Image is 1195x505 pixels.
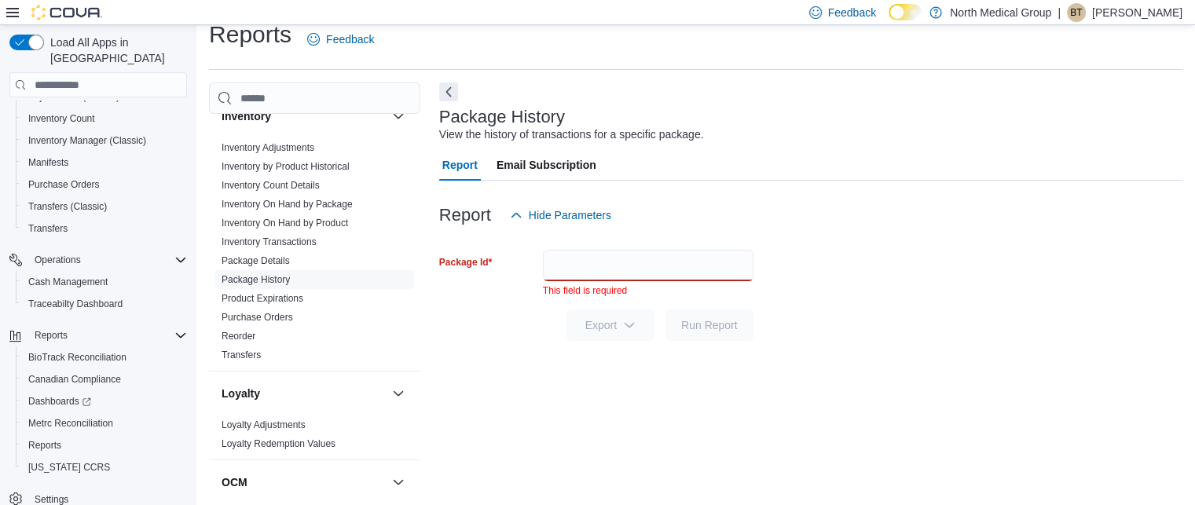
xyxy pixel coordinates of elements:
[16,390,193,412] a: Dashboards
[16,108,193,130] button: Inventory Count
[222,255,290,266] a: Package Details
[222,273,290,286] span: Package History
[22,370,127,389] a: Canadian Compliance
[3,324,193,346] button: Reports
[209,415,420,459] div: Loyalty
[22,436,187,455] span: Reports
[576,309,645,341] span: Export
[222,438,335,449] a: Loyalty Redemption Values
[439,82,458,101] button: Next
[222,292,303,305] span: Product Expirations
[326,31,374,47] span: Feedback
[222,108,271,124] h3: Inventory
[1058,3,1061,22] p: |
[681,317,738,333] span: Run Report
[665,309,753,341] button: Run Report
[22,392,97,411] a: Dashboards
[28,461,110,474] span: [US_STATE] CCRS
[222,386,260,401] h3: Loyalty
[222,419,306,430] a: Loyalty Adjustments
[22,273,114,291] a: Cash Management
[35,254,81,266] span: Operations
[22,414,119,433] a: Metrc Reconciliation
[28,156,68,169] span: Manifests
[28,276,108,288] span: Cash Management
[28,395,91,408] span: Dashboards
[28,351,126,364] span: BioTrack Reconciliation
[22,153,187,172] span: Manifests
[28,200,107,213] span: Transfers (Classic)
[222,199,353,210] a: Inventory On Hand by Package
[222,474,386,490] button: OCM
[222,141,314,154] span: Inventory Adjustments
[22,197,187,216] span: Transfers (Classic)
[497,149,596,181] span: Email Subscription
[529,207,611,223] span: Hide Parameters
[28,439,61,452] span: Reports
[222,236,317,247] a: Inventory Transactions
[222,198,353,210] span: Inventory On Hand by Package
[22,131,187,150] span: Inventory Manager (Classic)
[889,4,922,20] input: Dark Mode
[222,330,255,342] span: Reorder
[889,20,889,21] span: Dark Mode
[28,298,123,310] span: Traceabilty Dashboard
[439,206,491,225] h3: Report
[31,5,102,20] img: Cova
[28,222,68,235] span: Transfers
[209,138,420,371] div: Inventory
[442,149,478,181] span: Report
[222,236,317,248] span: Inventory Transactions
[22,131,152,150] a: Inventory Manager (Classic)
[16,293,193,315] button: Traceabilty Dashboard
[22,458,187,477] span: Washington CCRS
[439,108,565,126] h3: Package History
[22,109,101,128] a: Inventory Count
[222,331,255,342] a: Reorder
[222,312,293,323] a: Purchase Orders
[22,458,116,477] a: [US_STATE] CCRS
[439,256,492,269] label: Package Id
[16,456,193,478] button: [US_STATE] CCRS
[566,309,654,341] button: Export
[3,249,193,271] button: Operations
[389,473,408,492] button: OCM
[222,217,348,229] span: Inventory On Hand by Product
[222,293,303,304] a: Product Expirations
[28,251,87,269] button: Operations
[16,130,193,152] button: Inventory Manager (Classic)
[22,414,187,433] span: Metrc Reconciliation
[16,152,193,174] button: Manifests
[301,24,380,55] a: Feedback
[828,5,876,20] span: Feedback
[1067,3,1086,22] div: Brittani Tebeau
[28,326,187,345] span: Reports
[222,179,320,192] span: Inventory Count Details
[22,219,74,238] a: Transfers
[28,417,113,430] span: Metrc Reconciliation
[222,180,320,191] a: Inventory Count Details
[209,19,291,50] h1: Reports
[22,109,187,128] span: Inventory Count
[28,373,121,386] span: Canadian Compliance
[22,295,187,313] span: Traceabilty Dashboard
[16,271,193,293] button: Cash Management
[389,384,408,403] button: Loyalty
[222,349,261,361] span: Transfers
[222,160,350,173] span: Inventory by Product Historical
[222,218,348,229] a: Inventory On Hand by Product
[22,219,187,238] span: Transfers
[16,434,193,456] button: Reports
[16,218,193,240] button: Transfers
[28,326,74,345] button: Reports
[1070,3,1082,22] span: BT
[950,3,1051,22] p: North Medical Group
[222,419,306,431] span: Loyalty Adjustments
[22,175,106,194] a: Purchase Orders
[35,329,68,342] span: Reports
[16,412,193,434] button: Metrc Reconciliation
[16,368,193,390] button: Canadian Compliance
[28,178,100,191] span: Purchase Orders
[22,348,187,367] span: BioTrack Reconciliation
[222,108,386,124] button: Inventory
